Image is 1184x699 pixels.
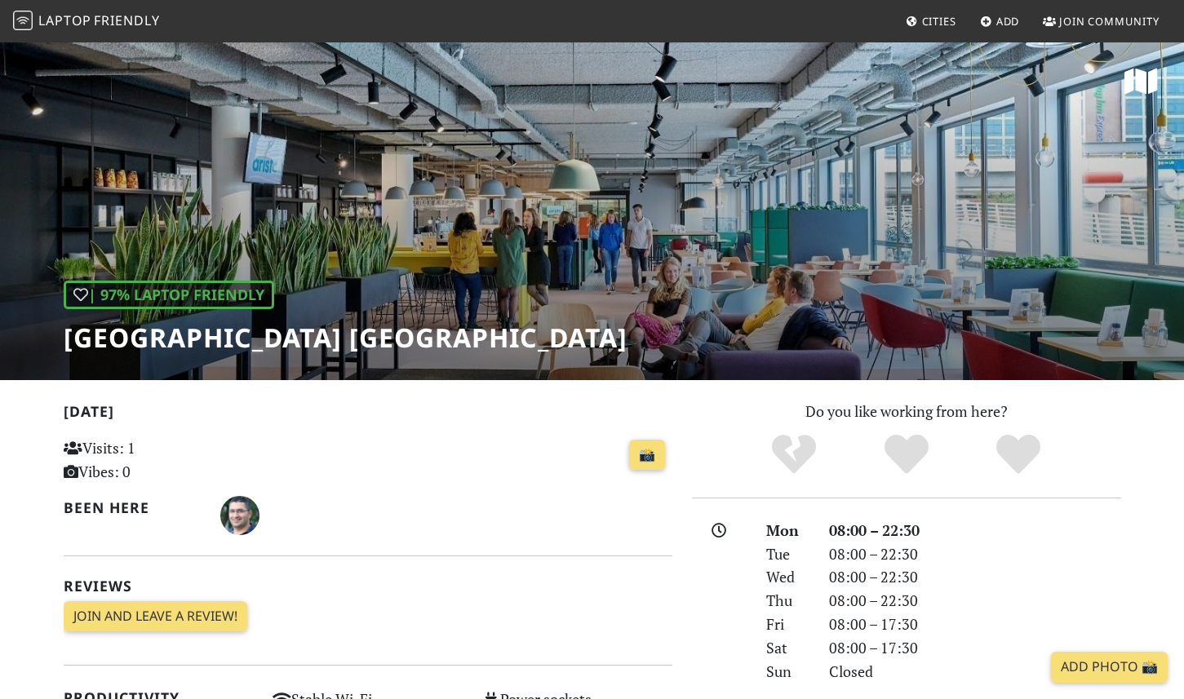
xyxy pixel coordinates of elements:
h2: Been here [64,499,202,516]
a: Join Community [1036,7,1166,36]
div: 08:00 – 17:30 [819,613,1131,636]
img: 1797-ahmet.jpg [220,496,259,535]
div: | 97% Laptop Friendly [64,281,274,309]
a: 📸 [629,440,665,471]
div: 08:00 – 17:30 [819,636,1131,660]
div: Sat [756,636,818,660]
p: Do you like working from here? [692,400,1121,423]
div: Yes [850,432,963,477]
a: Cities [899,7,963,36]
div: 08:00 – 22:30 [819,565,1131,589]
span: Join Community [1059,14,1160,29]
a: Join and leave a review! [64,601,247,632]
div: Fri [756,613,818,636]
div: Wed [756,565,818,589]
a: Add [973,7,1027,36]
a: Add Photo 📸 [1051,652,1168,683]
div: Mon [756,519,818,542]
span: Add [996,14,1020,29]
span: Cities [922,14,956,29]
h1: [GEOGRAPHIC_DATA] [GEOGRAPHIC_DATA] [64,322,627,353]
div: Sun [756,660,818,684]
span: Laptop [38,11,91,29]
div: Thu [756,589,818,613]
div: Tue [756,542,818,566]
div: No [738,432,850,477]
div: Closed [819,660,1131,684]
p: Visits: 1 Vibes: 0 [64,436,254,484]
h2: [DATE] [64,403,672,427]
h2: Reviews [64,577,672,595]
span: Friendly [94,11,159,29]
div: 08:00 – 22:30 [819,589,1131,613]
div: 08:00 – 22:30 [819,542,1131,566]
span: Ahmet Baysa [220,504,259,524]
img: LaptopFriendly [13,11,33,30]
div: Definitely! [962,432,1075,477]
div: 08:00 – 22:30 [819,519,1131,542]
a: LaptopFriendly LaptopFriendly [13,7,160,36]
